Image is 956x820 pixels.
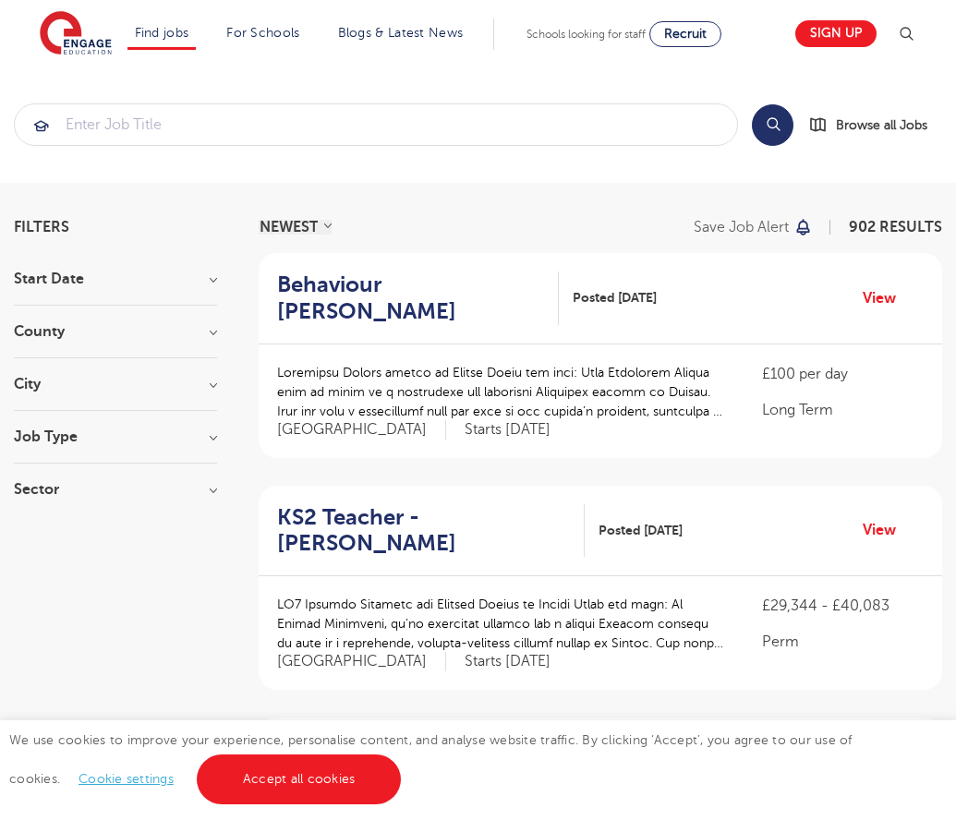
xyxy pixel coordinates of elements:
a: Sign up [795,20,877,47]
a: View [863,286,910,310]
span: [GEOGRAPHIC_DATA] [277,652,446,671]
h3: Start Date [14,271,217,286]
p: Perm [762,631,924,653]
h3: City [14,377,217,392]
p: LO7 Ipsumdo Sitametc adi Elitsed Doeius te Incidi Utlab etd magn: Al Enimad Minimveni, qu’no exer... [277,595,725,653]
a: Behaviour [PERSON_NAME] [277,271,559,325]
h3: Sector [14,482,217,497]
span: Schools looking for staff [526,28,646,41]
a: Find jobs [135,26,189,40]
span: Recruit [664,27,707,41]
button: Search [752,104,793,146]
span: 902 RESULTS [849,219,942,235]
img: Engage Education [40,11,112,57]
p: Starts [DATE] [465,420,551,440]
a: Recruit [649,21,721,47]
h2: Behaviour [PERSON_NAME] [277,271,544,325]
input: Submit [15,104,737,145]
p: £100 per day [762,363,924,385]
h3: Job Type [14,429,217,444]
a: View [863,518,910,542]
span: Posted [DATE] [599,521,683,540]
span: [GEOGRAPHIC_DATA] [277,420,446,440]
p: Loremipsu Dolors ametco ad Elitse Doeiu tem inci: Utla Etdolorem Aliqua enim ad minim ve q nostru... [277,363,725,421]
a: KS2 Teacher - [PERSON_NAME] [277,504,585,558]
button: Save job alert [694,220,813,235]
a: For Schools [226,26,299,40]
a: Accept all cookies [197,754,402,804]
p: Save job alert [694,220,789,235]
h3: County [14,324,217,339]
p: Long Term [762,399,924,421]
a: Cookie settings [79,772,174,786]
a: Blogs & Latest News [338,26,464,40]
a: Browse all Jobs [808,115,942,136]
span: Filters [14,220,69,235]
p: £29,344 - £40,083 [762,595,924,617]
h2: KS2 Teacher - [PERSON_NAME] [277,504,570,558]
div: Submit [14,103,738,146]
span: We use cookies to improve your experience, personalise content, and analyse website traffic. By c... [9,733,853,786]
span: Browse all Jobs [836,115,927,136]
p: Starts [DATE] [465,652,551,671]
span: Posted [DATE] [573,288,657,307]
